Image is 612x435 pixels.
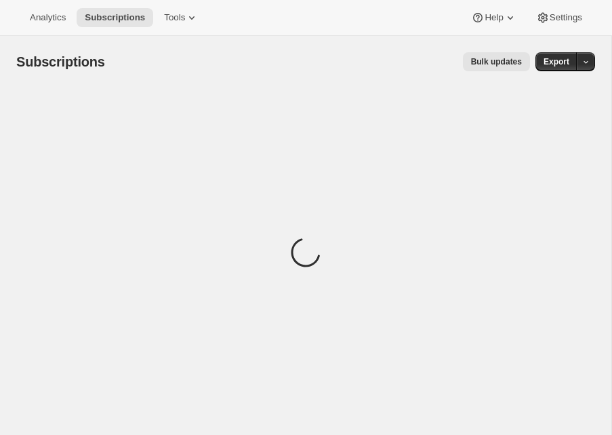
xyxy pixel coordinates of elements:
button: Tools [156,8,207,27]
button: Subscriptions [77,8,153,27]
span: Bulk updates [471,56,522,67]
button: Settings [528,8,590,27]
button: Export [535,52,577,71]
span: Export [544,56,569,67]
span: Help [485,12,503,23]
span: Analytics [30,12,66,23]
button: Bulk updates [463,52,530,71]
span: Tools [164,12,185,23]
span: Subscriptions [16,54,105,69]
span: Settings [550,12,582,23]
button: Help [463,8,525,27]
span: Subscriptions [85,12,145,23]
button: Analytics [22,8,74,27]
